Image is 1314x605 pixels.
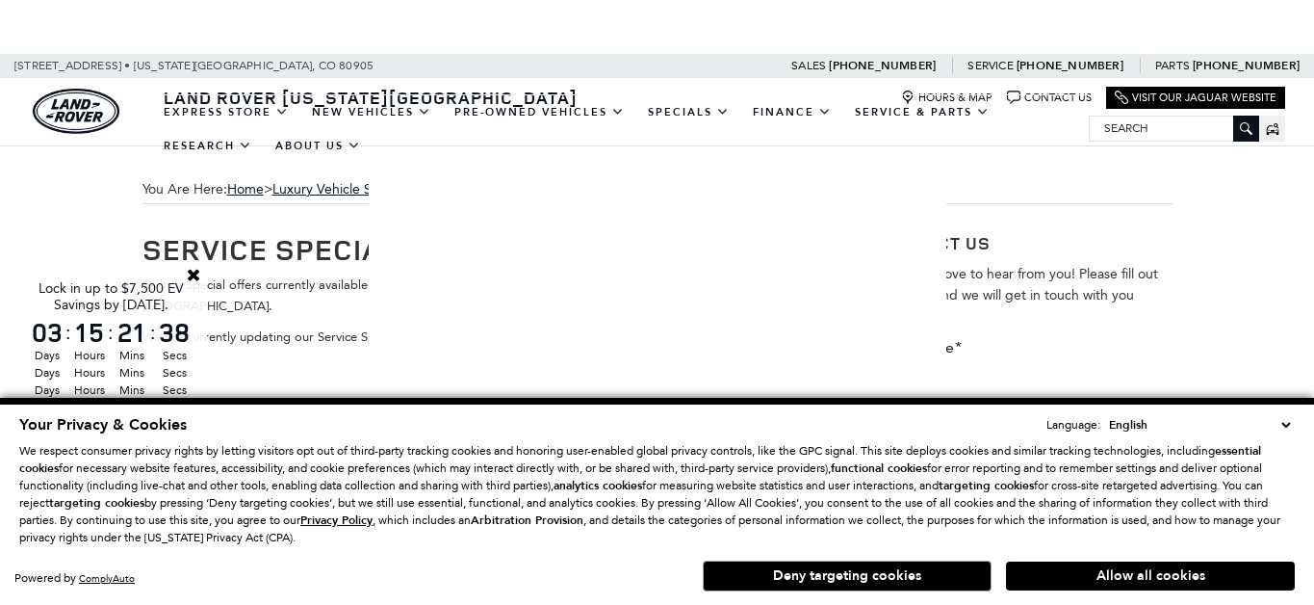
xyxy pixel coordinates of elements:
a: [PHONE_NUMBER] [1017,58,1123,73]
span: 03 [29,319,65,346]
input: Search [1090,117,1258,140]
nav: Main Navigation [152,95,1089,163]
a: Home [227,181,264,197]
span: > [227,181,891,197]
span: We would love to hear from you! Please fill out this form and we will get in touch with you shortly. [878,266,1158,325]
a: About Us [264,129,373,163]
span: CO [319,54,336,78]
a: [STREET_ADDRESS] • [US_STATE][GEOGRAPHIC_DATA], CO 80905 [14,59,374,72]
a: Finance [741,95,843,129]
a: Contact Us [1007,91,1092,105]
span: Mins [114,381,150,399]
span: 21 [114,319,150,346]
span: Hours [71,347,108,364]
span: Days [29,364,65,381]
div: Breadcrumbs [142,175,1172,204]
span: You Are Here: [142,175,1172,204]
a: land-rover [33,89,119,134]
strong: targeting cookies [939,478,1034,493]
span: 80905 [339,54,374,78]
a: Visit Our Jaguar Website [1115,91,1276,105]
a: EXPRESS STORE [152,95,300,129]
a: Hours & Map [901,91,992,105]
span: [US_STATE][GEOGRAPHIC_DATA], [134,54,316,78]
strong: targeting cookies [49,495,144,511]
strong: Arbitration Provision [471,513,583,528]
span: 15 [71,319,108,346]
a: Privacy Policy [300,513,373,527]
strong: analytics cookies [554,478,642,493]
a: Specials [636,95,741,129]
span: Mins [114,364,150,381]
span: Mins [114,347,150,364]
h1: Service Specials [142,233,819,265]
img: blank image [369,96,946,482]
a: New Vehicles [300,95,443,129]
span: > [272,181,891,197]
div: Powered by [14,572,135,585]
span: : [65,318,71,347]
a: [PHONE_NUMBER] [1193,58,1300,73]
span: Hours [71,364,108,381]
span: Days [29,347,65,364]
a: Luxury Vehicle Service in [US_STATE][GEOGRAPHIC_DATA], [GEOGRAPHIC_DATA] [272,181,782,197]
span: 38 [156,319,193,346]
select: Language Select [1104,415,1295,434]
u: Privacy Policy [300,513,373,528]
span: : [108,318,114,347]
span: Secs [156,381,193,399]
a: Land Rover [US_STATE][GEOGRAPHIC_DATA] [152,86,589,109]
h3: Contact Us [878,233,1172,254]
strong: functional cookies [831,460,927,476]
a: ComplyAuto [79,572,135,585]
span: Hours [71,381,108,399]
a: Research [152,129,264,163]
p: We respect consumer privacy rights by letting visitors opt out of third-party tracking cookies an... [19,442,1295,546]
span: Lock in up to $7,500 EV Savings by [DATE]. [39,280,184,313]
span: Parts [1155,59,1190,72]
span: Land Rover [US_STATE][GEOGRAPHIC_DATA] [164,86,578,109]
a: Service & Parts [843,95,1001,129]
span: Secs [156,364,193,381]
button: Allow all cookies [1006,562,1295,591]
div: Language: [1046,419,1100,431]
span: [STREET_ADDRESS] • [14,54,131,78]
span: Your Privacy & Cookies [19,414,187,435]
a: Pre-Owned Vehicles [443,95,636,129]
img: Land Rover [33,89,119,134]
span: Days [29,381,65,399]
span: Secs [156,347,193,364]
span: : [150,318,156,347]
a: Close [185,266,202,283]
button: Deny targeting cookies [703,561,992,592]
